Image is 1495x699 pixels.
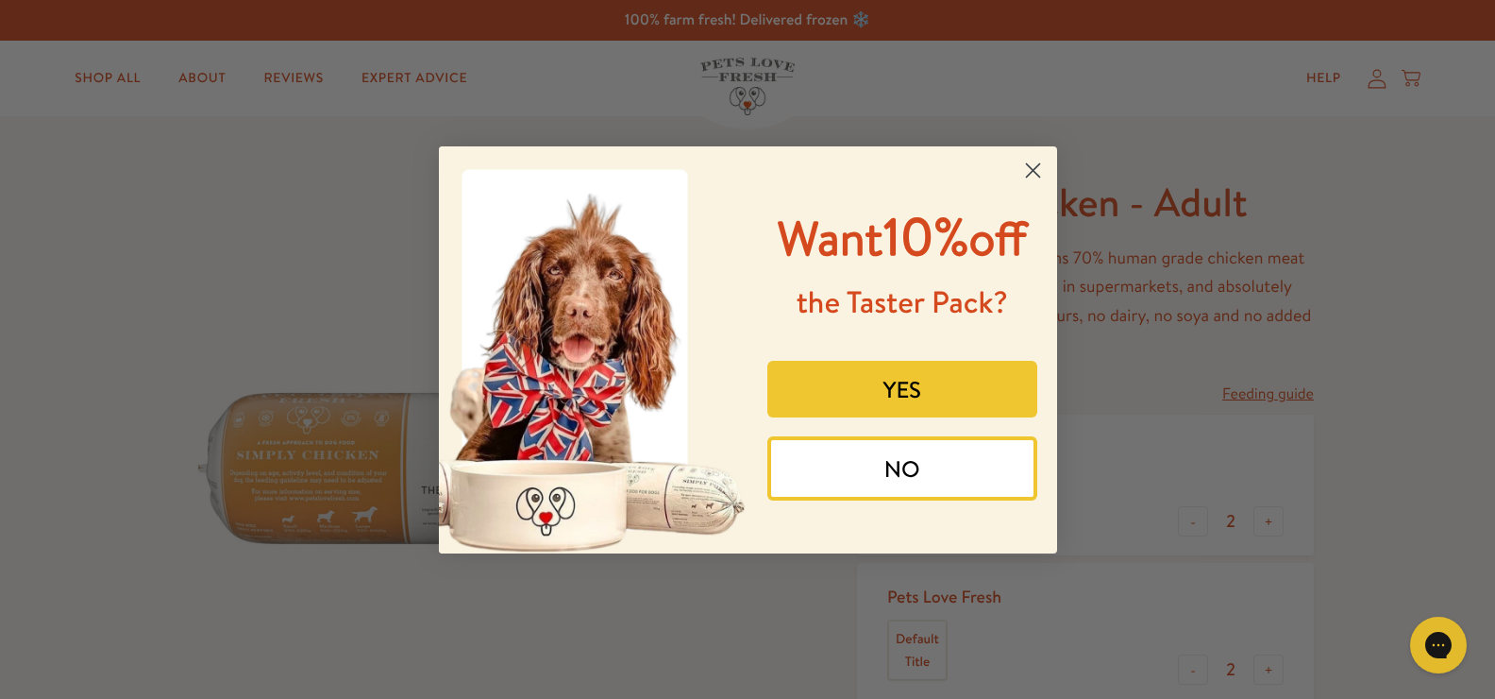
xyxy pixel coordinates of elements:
img: 8afefe80-1ef6-417a-b86b-9520c2248d41.jpeg [439,146,748,554]
button: NO [767,436,1037,501]
span: Want [778,206,883,271]
span: the Taster Pack? [797,281,1008,323]
iframe: Gorgias live chat messenger [1401,610,1476,680]
button: Close dialog [1016,154,1050,187]
button: YES [767,361,1037,418]
span: 10% [778,199,1028,272]
span: off [968,206,1027,271]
